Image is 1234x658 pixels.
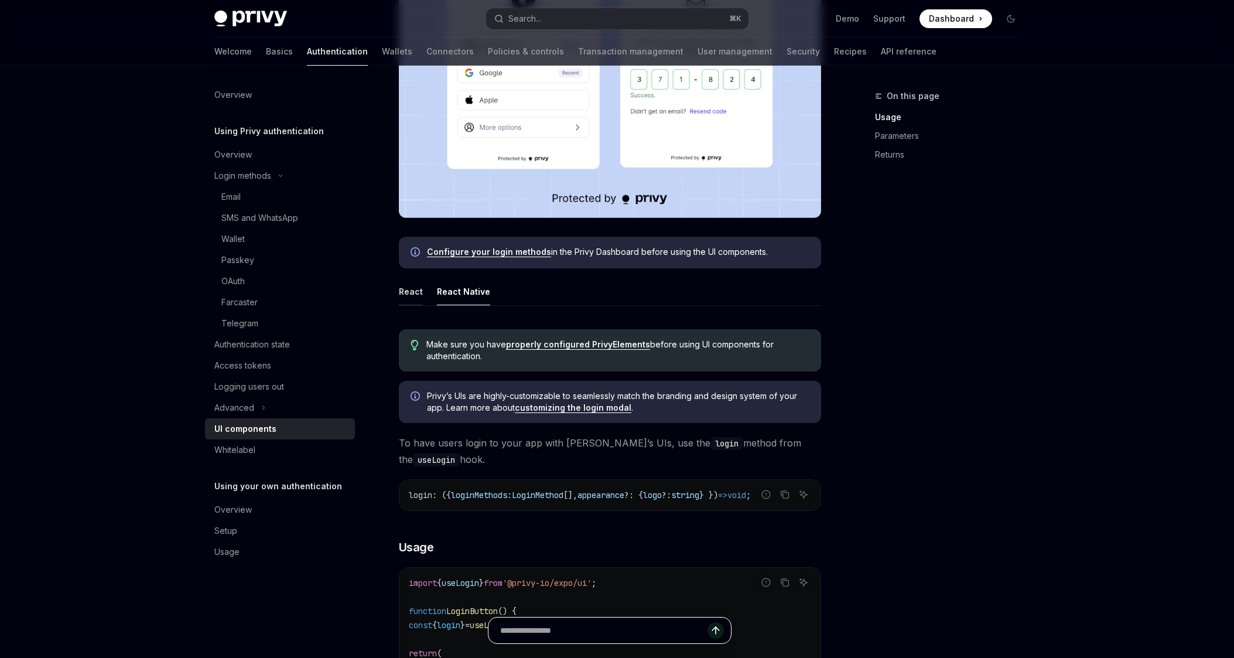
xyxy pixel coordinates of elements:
span: } }) [699,490,718,500]
span: '@privy-io/expo/ui' [503,578,592,588]
a: Setup [205,520,355,541]
a: Farcaster [205,292,355,313]
a: Authentication state [205,334,355,355]
button: Copy the contents from the code block [777,487,792,502]
a: Security [787,37,820,66]
a: Telegram [205,313,355,334]
a: SMS and WhatsApp [205,207,355,229]
input: Ask a question... [500,618,707,643]
svg: Tip [411,340,419,350]
span: function [409,606,446,616]
button: Toggle Login methods section [205,165,355,186]
span: [], [563,490,577,500]
div: Whitelabel [214,443,255,457]
span: useLogin [442,578,479,588]
span: ?: { [624,490,643,500]
span: import [409,578,437,588]
a: Email [205,186,355,207]
span: login [409,490,432,500]
div: Access tokens [214,359,271,373]
svg: Info [411,391,422,403]
div: Usage [214,545,240,559]
a: Parameters [875,127,1030,145]
a: Basics [266,37,293,66]
div: React Native [437,278,490,305]
span: ⌘ K [729,14,741,23]
code: login [710,437,743,450]
a: Whitelabel [205,439,355,461]
a: Recipes [834,37,867,66]
a: Dashboard [919,9,992,28]
span: void [727,490,746,500]
a: Configure your login methods [427,247,551,257]
a: Overview [205,144,355,165]
a: Connectors [426,37,474,66]
button: Copy the contents from the code block [777,575,792,590]
span: LoginMethod [512,490,563,500]
div: SMS and WhatsApp [221,211,298,225]
div: Email [221,190,241,204]
span: : ({ [432,490,451,500]
button: Ask AI [796,487,811,502]
a: Support [873,13,905,25]
span: Usage [399,539,434,555]
span: } [479,578,484,588]
div: Farcaster [221,295,258,309]
span: Dashboard [929,13,974,25]
button: Ask AI [796,575,811,590]
a: Usage [205,541,355,562]
div: Setup [214,524,237,538]
div: Authentication state [214,337,290,352]
span: Make sure you have before using UI components for authentication. [426,339,809,362]
a: Usage [875,108,1030,127]
a: Returns [875,145,1030,164]
span: ?: [662,490,671,500]
a: Transaction management [578,37,683,66]
a: Access tokens [205,355,355,376]
span: ; [746,490,751,500]
span: from [484,578,503,588]
code: useLogin [413,454,460,466]
div: UI components [214,422,276,436]
span: () { [498,606,517,616]
span: in the Privy Dashboard before using the UI components. [427,246,809,258]
span: string [671,490,699,500]
a: Wallet [205,229,355,250]
span: loginMethods [451,490,507,500]
a: Overview [205,499,355,520]
a: API reference [881,37,936,66]
button: Toggle Advanced section [205,397,355,418]
span: On this page [887,89,939,103]
a: Demo [836,13,859,25]
h5: Using Privy authentication [214,124,324,138]
a: Logging users out [205,376,355,397]
div: Wallet [221,232,245,246]
div: Passkey [221,253,254,267]
button: Report incorrect code [758,487,774,502]
button: Open search [486,8,748,29]
div: Overview [214,503,252,517]
a: properly configured PrivyElements [506,339,650,350]
div: Overview [214,148,252,162]
span: { [437,578,442,588]
div: OAuth [221,274,245,288]
a: Passkey [205,250,355,271]
button: Report incorrect code [758,575,774,590]
a: UI components [205,418,355,439]
div: Overview [214,88,252,102]
a: Policies & controls [488,37,564,66]
span: appearance [577,490,624,500]
h5: Using your own authentication [214,479,342,493]
span: => [718,490,727,500]
div: Login methods [214,169,271,183]
span: Privy’s UIs are highly-customizable to seamlessly match the branding and design system of your ap... [427,390,809,414]
span: : [507,490,512,500]
a: customizing the login modal [515,403,631,413]
div: Telegram [221,316,258,330]
span: LoginButton [446,606,498,616]
button: Toggle dark mode [1001,9,1020,28]
a: Overview [205,84,355,105]
span: logo [643,490,662,500]
span: ; [592,578,596,588]
a: OAuth [205,271,355,292]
